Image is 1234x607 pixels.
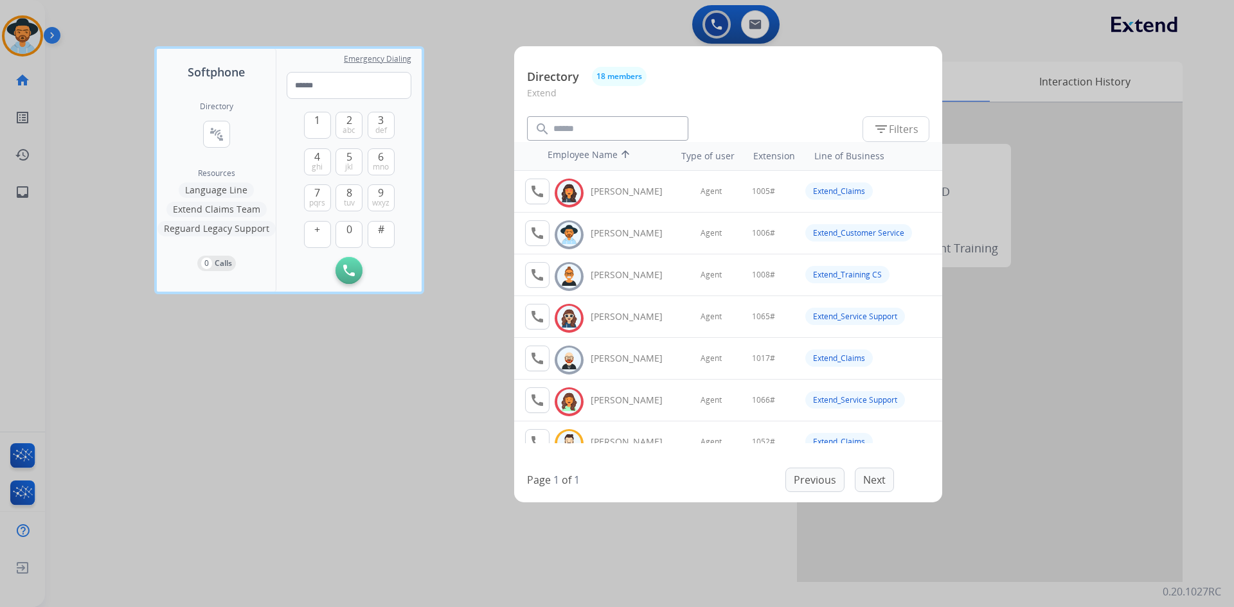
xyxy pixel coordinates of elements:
span: Agent [701,353,722,364]
button: Language Line [179,182,254,198]
button: 8tuv [335,184,362,211]
img: avatar [560,350,578,370]
span: mno [373,162,389,172]
span: Resources [198,168,235,179]
p: Extend [527,86,929,110]
h2: Directory [200,101,233,112]
span: 1065# [752,312,775,322]
span: def [375,125,387,136]
span: Agent [701,186,722,197]
div: Extend_Claims [805,433,873,450]
mat-icon: call [530,184,545,199]
img: avatar [560,308,578,328]
div: Extend_Claims [805,182,873,200]
span: # [378,222,384,237]
span: 8 [346,185,352,200]
span: 6 [378,149,384,164]
span: 7 [314,185,320,200]
p: of [562,472,571,488]
button: 18 members [592,67,647,86]
div: Extend_Service Support [805,391,905,409]
button: 5jkl [335,148,362,175]
button: 6mno [368,148,395,175]
span: 0 [346,222,352,237]
span: 1052# [752,437,775,447]
button: 4ghi [304,148,331,175]
span: 3 [378,112,384,128]
mat-icon: arrow_upward [618,148,633,164]
button: 0 [335,221,362,248]
button: Reguard Legacy Support [157,221,276,236]
span: jkl [345,162,353,172]
span: Agent [701,312,722,322]
span: ghi [312,162,323,172]
div: [PERSON_NAME] [591,352,677,365]
span: 9 [378,185,384,200]
p: Calls [215,258,232,269]
span: 5 [346,149,352,164]
span: Agent [701,270,722,280]
img: avatar [560,183,578,203]
span: Agent [701,228,722,238]
span: wxyz [372,198,389,208]
span: 1006# [752,228,775,238]
button: Extend Claims Team [166,202,267,217]
span: tuv [344,198,355,208]
button: 1 [304,112,331,139]
mat-icon: connect_without_contact [209,127,224,142]
img: call-button [343,265,355,276]
p: Page [527,472,551,488]
button: Filters [863,116,929,142]
div: [PERSON_NAME] [591,227,677,240]
mat-icon: call [530,225,545,241]
div: [PERSON_NAME] [591,268,677,281]
span: + [314,222,320,237]
mat-icon: search [535,121,550,137]
span: pqrs [309,198,325,208]
th: Line of Business [808,143,936,169]
button: + [304,221,331,248]
span: abc [343,125,355,136]
div: Extend_Service Support [805,308,905,325]
div: [PERSON_NAME] [591,435,677,448]
mat-icon: call [530,267,545,283]
span: 1008# [752,270,775,280]
span: Emergency Dialing [344,54,411,64]
div: [PERSON_NAME] [591,310,677,323]
div: [PERSON_NAME] [591,394,677,407]
div: Extend_Training CS [805,266,890,283]
button: 3def [368,112,395,139]
span: Agent [701,395,722,405]
span: Agent [701,437,722,447]
img: avatar [560,434,578,453]
p: 0.20.1027RC [1163,584,1221,599]
div: Extend_Claims [805,349,873,367]
mat-icon: call [530,351,545,366]
div: [PERSON_NAME] [591,185,677,198]
span: Softphone [188,63,245,81]
p: Directory [527,68,579,85]
div: Extend_Customer Service [805,224,912,242]
img: avatar [560,225,578,245]
mat-icon: call [530,309,545,324]
mat-icon: filter_list [873,121,889,137]
p: 0 [201,258,212,269]
button: 2abc [335,112,362,139]
img: avatar [560,267,578,286]
th: Employee Name [541,142,657,170]
button: # [368,221,395,248]
span: 1017# [752,353,775,364]
span: 4 [314,149,320,164]
th: Extension [747,143,801,169]
span: 2 [346,112,352,128]
span: Filters [873,121,918,137]
button: 0Calls [197,256,236,271]
span: 1 [314,112,320,128]
th: Type of user [663,143,741,169]
span: 1066# [752,395,775,405]
mat-icon: call [530,434,545,450]
span: 1005# [752,186,775,197]
img: avatar [560,392,578,412]
button: 7pqrs [304,184,331,211]
mat-icon: call [530,392,545,408]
